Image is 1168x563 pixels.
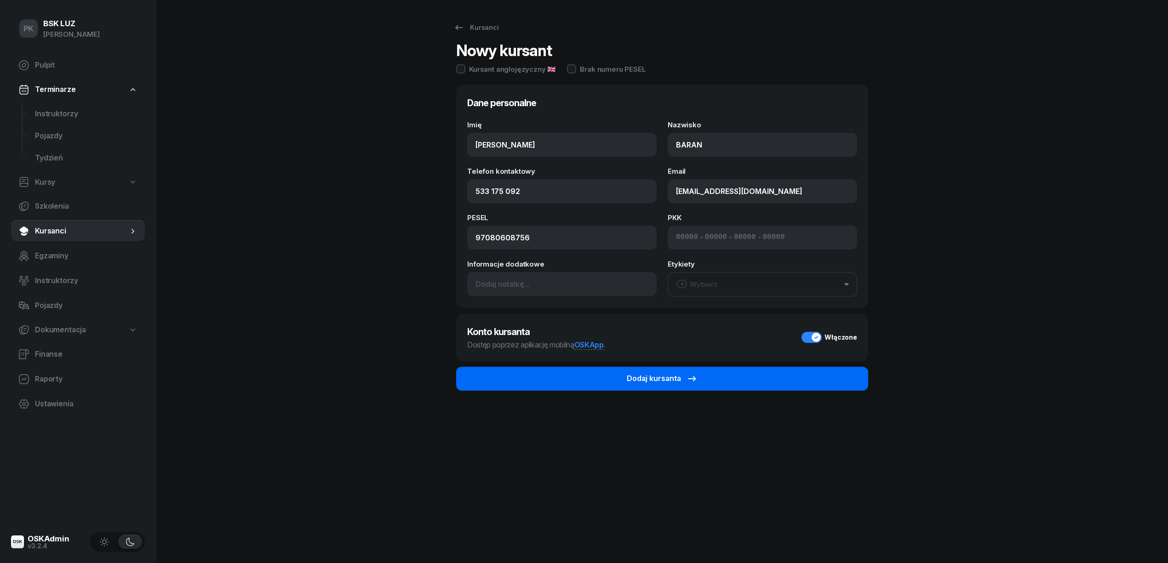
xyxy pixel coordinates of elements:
[35,324,86,336] span: Dokumentacja
[28,147,145,169] a: Tydzień
[35,373,137,385] span: Raporty
[28,103,145,125] a: Instruktorzy
[580,66,646,73] div: Brak numeru PESEL
[11,535,24,548] img: logo-xs@2x.png
[11,393,145,415] a: Ustawienia
[453,22,499,33] div: Kursanci
[734,232,756,244] input: 00000
[11,245,145,267] a: Egzaminy
[28,535,69,543] div: OSKAdmin
[43,28,100,40] div: [PERSON_NAME]
[35,275,137,287] span: Instruktorzy
[35,59,137,71] span: Pulpit
[35,152,137,164] span: Tydzień
[35,398,137,410] span: Ustawienia
[445,18,507,37] a: Kursanci
[35,250,137,262] span: Egzaminy
[676,232,698,244] input: 00000
[456,42,552,59] h1: Nowy kursant
[11,195,145,217] a: Szkolenia
[11,319,145,341] a: Dokumentacja
[35,176,55,188] span: Kursy
[11,79,145,100] a: Terminarze
[456,367,868,391] button: Dodaj kursanta
[574,340,604,350] a: OSKApp
[35,84,75,96] span: Terminarze
[627,373,698,385] div: Dodaj kursanta
[43,20,100,28] div: BSK LUZ
[467,272,657,296] input: Dodaj notatkę...
[35,200,137,212] span: Szkolenia
[729,232,732,244] span: -
[705,232,727,244] input: 00000
[11,343,145,365] a: Finanse
[11,172,145,193] a: Kursy
[700,232,703,244] span: -
[11,368,145,390] a: Raporty
[467,339,606,350] div: Dostęp poprzez aplikację mobilną .
[824,333,857,341] div: Włączone
[758,232,761,244] span: -
[668,272,857,297] button: Wybierz
[676,279,717,290] div: Wybierz
[35,348,137,360] span: Finanse
[469,66,556,73] div: Kursant anglojęzyczny 🇬🇧
[11,220,145,242] a: Kursanci
[467,96,857,110] h3: Dane personalne
[28,543,69,549] div: v3.2.4
[11,270,145,292] a: Instruktorzy
[35,225,128,237] span: Kursanci
[763,232,785,244] input: 00000
[11,295,145,317] a: Pojazdy
[28,125,145,147] a: Pojazdy
[35,300,137,312] span: Pojazdy
[467,324,606,339] h3: Konto kursanta
[23,25,34,33] span: PK
[35,108,137,120] span: Instruktorzy
[11,54,145,76] a: Pulpit
[35,130,137,142] span: Pojazdy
